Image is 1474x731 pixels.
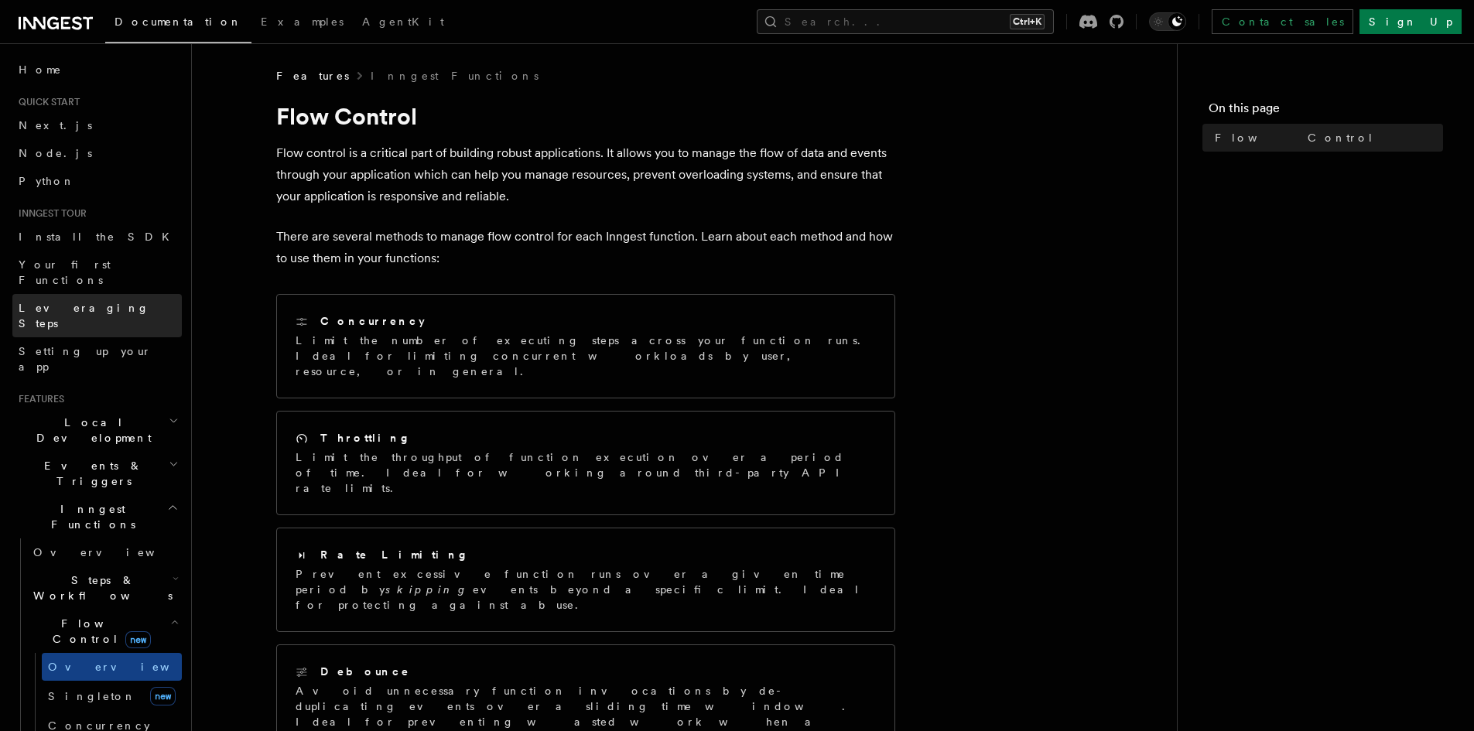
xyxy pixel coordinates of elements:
[276,294,895,398] a: ConcurrencyLimit the number of executing steps across your function runs. Ideal for limiting conc...
[27,566,182,610] button: Steps & Workflows
[19,258,111,286] span: Your first Functions
[1209,99,1443,124] h4: On this page
[276,142,895,207] p: Flow control is a critical part of building robust applications. It allows you to manage the flow...
[19,345,152,373] span: Setting up your app
[27,538,182,566] a: Overview
[12,495,182,538] button: Inngest Functions
[19,175,75,187] span: Python
[27,616,170,647] span: Flow Control
[385,583,473,596] em: skipping
[1359,9,1462,34] a: Sign Up
[19,231,179,243] span: Install the SDK
[353,5,453,42] a: AgentKit
[320,430,411,446] h2: Throttling
[362,15,444,28] span: AgentKit
[12,337,182,381] a: Setting up your app
[12,207,87,220] span: Inngest tour
[48,661,207,673] span: Overview
[12,393,64,405] span: Features
[757,9,1054,34] button: Search...Ctrl+K
[12,452,182,495] button: Events & Triggers
[276,528,895,632] a: Rate LimitingPrevent excessive function runs over a given time period byskippingevents beyond a s...
[261,15,344,28] span: Examples
[19,302,149,330] span: Leveraging Steps
[105,5,251,43] a: Documentation
[12,111,182,139] a: Next.js
[296,449,876,496] p: Limit the throughput of function execution over a period of time. Ideal for working around third-...
[12,294,182,337] a: Leveraging Steps
[27,610,182,653] button: Flow Controlnew
[12,501,167,532] span: Inngest Functions
[276,68,349,84] span: Features
[276,411,895,515] a: ThrottlingLimit the throughput of function execution over a period of time. Ideal for working aro...
[12,96,80,108] span: Quick start
[12,408,182,452] button: Local Development
[276,102,895,130] h1: Flow Control
[296,333,876,379] p: Limit the number of executing steps across your function runs. Ideal for limiting concurrent work...
[19,119,92,132] span: Next.js
[371,68,539,84] a: Inngest Functions
[12,223,182,251] a: Install the SDK
[19,62,62,77] span: Home
[251,5,353,42] a: Examples
[320,664,410,679] h2: Debounce
[125,631,151,648] span: new
[12,56,182,84] a: Home
[12,415,169,446] span: Local Development
[276,226,895,269] p: There are several methods to manage flow control for each Inngest function. Learn about each meth...
[12,139,182,167] a: Node.js
[42,653,182,681] a: Overview
[27,572,173,603] span: Steps & Workflows
[12,251,182,294] a: Your first Functions
[1209,124,1443,152] a: Flow Control
[296,566,876,613] p: Prevent excessive function runs over a given time period by events beyond a specific limit. Ideal...
[150,687,176,705] span: new
[1215,130,1374,145] span: Flow Control
[1010,14,1045,29] kbd: Ctrl+K
[42,681,182,712] a: Singletonnew
[115,15,242,28] span: Documentation
[1212,9,1353,34] a: Contact sales
[19,147,92,159] span: Node.js
[320,547,469,562] h2: Rate Limiting
[48,690,136,702] span: Singleton
[1149,12,1186,31] button: Toggle dark mode
[320,313,425,329] h2: Concurrency
[33,546,193,558] span: Overview
[12,167,182,195] a: Python
[12,458,169,489] span: Events & Triggers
